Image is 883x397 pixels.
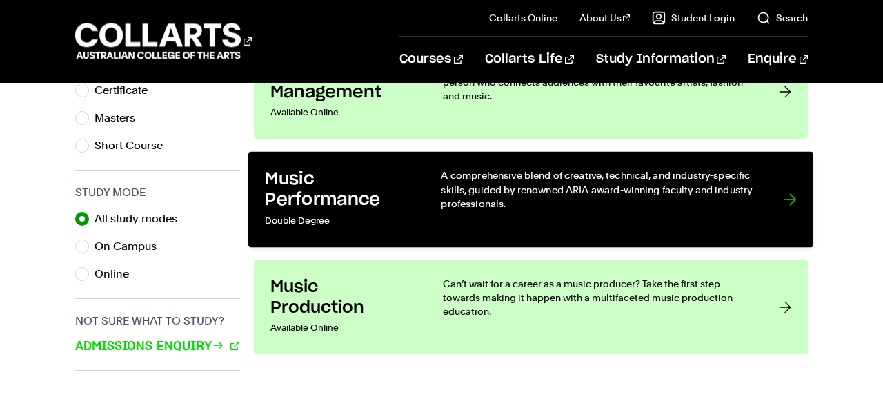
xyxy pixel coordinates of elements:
[95,237,168,256] label: On Campus
[95,136,174,155] label: Short Course
[270,277,415,318] h3: Music Production
[75,21,252,61] div: Go to homepage
[748,37,808,82] a: Enquire
[270,103,415,122] p: Available Online
[95,81,159,100] label: Certificate
[265,168,413,211] h3: Music Performance
[596,37,726,82] a: Study Information
[652,11,735,25] a: Student Login
[254,260,808,354] a: Music Production Available Online Can’t wait for a career as a music producer? Take the first ste...
[489,11,557,25] a: Collarts Online
[75,338,239,356] a: Admissions Enquiry
[248,151,813,247] a: Music Performance Double Degree A comprehensive blend of creative, technical, and industry-specif...
[443,277,751,318] p: Can’t wait for a career as a music producer? Take the first step towards making it happen with a ...
[75,184,240,201] h3: Study Mode
[485,37,574,82] a: Collarts Life
[399,37,462,82] a: Courses
[265,211,413,231] p: Double Degree
[95,209,188,229] label: All study modes
[75,313,240,329] h3: Not sure what to study?
[270,318,415,338] p: Available Online
[95,264,140,284] label: Online
[757,11,808,25] a: Search
[95,108,146,128] label: Masters
[441,168,755,211] p: A comprehensive blend of creative, technical, and industry-specific skills, guided by renowned AR...
[579,11,631,25] a: About Us
[254,45,808,139] a: Entertainment Management Available Online Get behind the scenes of the entertainment industry and...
